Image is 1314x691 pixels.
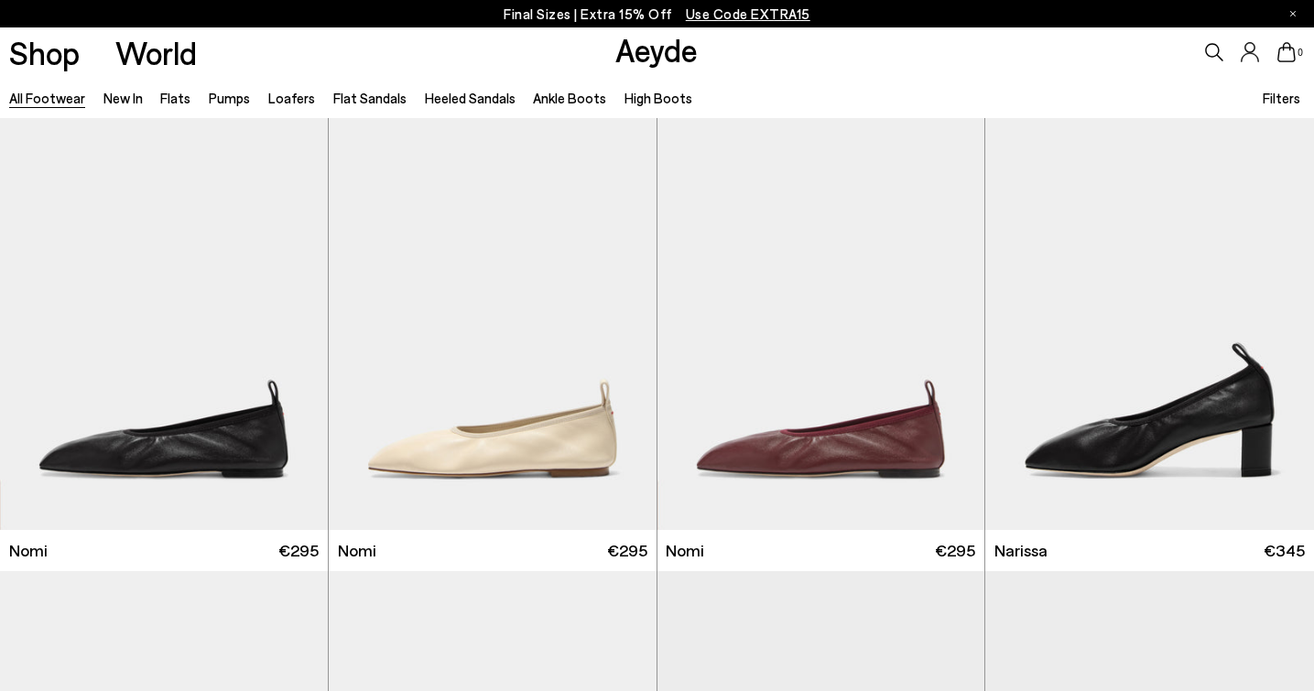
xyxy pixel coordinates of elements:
a: Loafers [268,90,315,106]
a: World [115,37,197,69]
span: Nomi [9,539,48,562]
span: €345 [1264,539,1305,562]
span: Nomi [666,539,704,562]
span: €295 [607,539,647,562]
p: Final Sizes | Extra 15% Off [504,3,810,26]
a: Nomi €295 [329,530,657,571]
a: 0 [1277,42,1296,62]
a: High Boots [624,90,692,106]
img: Narissa Ruched Pumps [985,118,1314,530]
a: All Footwear [9,90,85,106]
a: Flat Sandals [333,90,407,106]
img: Nomi Ruched Flats [329,118,657,530]
img: Nomi Ruched Flats [657,118,985,530]
span: Narissa [994,539,1048,562]
a: Heeled Sandals [425,90,516,106]
span: €295 [935,539,975,562]
a: New In [103,90,143,106]
a: Shop [9,37,80,69]
a: Narissa €345 [985,530,1314,571]
span: Filters [1263,90,1300,106]
a: Nomi €295 [657,530,985,571]
a: Aeyde [615,30,698,69]
a: Ankle Boots [533,90,606,106]
a: Flats [160,90,190,106]
span: €295 [278,539,319,562]
span: Navigate to /collections/ss25-final-sizes [686,5,810,22]
span: Nomi [338,539,376,562]
a: Pumps [209,90,250,106]
span: 0 [1296,48,1305,58]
